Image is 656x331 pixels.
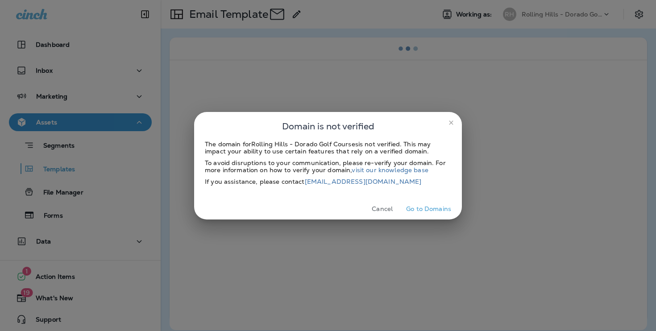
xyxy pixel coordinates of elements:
a: visit our knowledge base [352,166,428,174]
button: Cancel [365,202,399,216]
span: Domain is not verified [282,119,374,133]
div: If you assistance, please contact [205,178,451,185]
div: The domain for Rolling Hills - Dorado Golf Courses is not verified. This may impact your ability ... [205,141,451,155]
div: To avoid disruptions to your communication, please re-verify your domain. For more information on... [205,159,451,174]
button: Go to Domains [403,202,455,216]
a: [EMAIL_ADDRESS][DOMAIN_NAME] [305,178,422,186]
button: close [444,116,458,130]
